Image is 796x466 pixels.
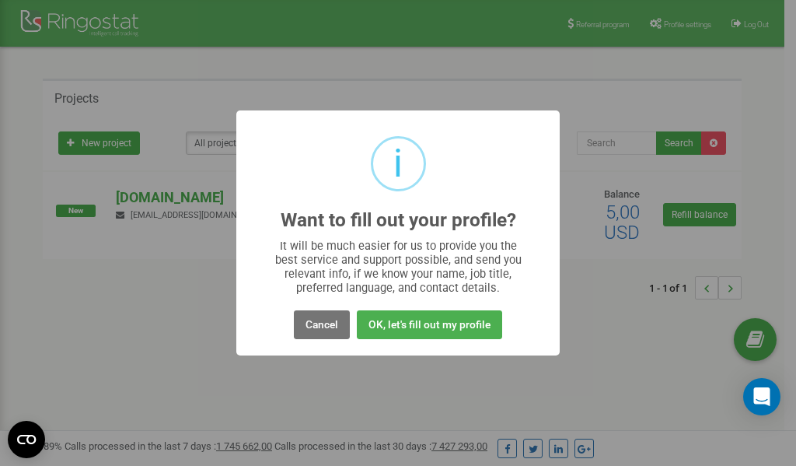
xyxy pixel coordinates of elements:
div: It will be much easier for us to provide you the best service and support possible, and send you ... [267,239,529,295]
div: Open Intercom Messenger [743,378,780,415]
h2: Want to fill out your profile? [281,210,516,231]
button: Open CMP widget [8,421,45,458]
div: i [393,138,403,189]
button: Cancel [294,310,350,339]
button: OK, let's fill out my profile [357,310,502,339]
